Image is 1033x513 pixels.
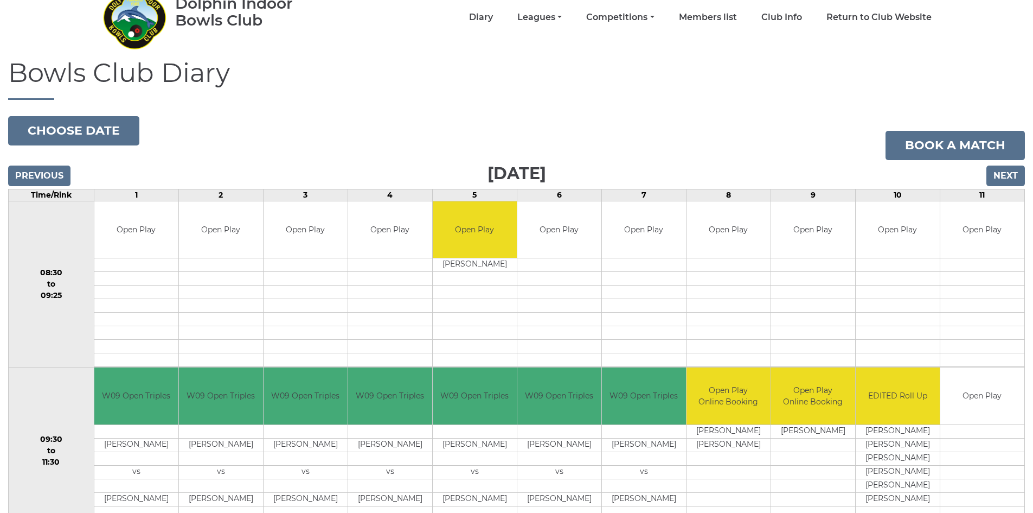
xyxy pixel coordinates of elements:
[679,11,737,23] a: Members list
[602,465,686,479] td: vs
[433,465,517,479] td: vs
[940,201,1024,258] td: Open Play
[432,189,517,201] td: 5
[179,438,263,452] td: [PERSON_NAME]
[856,201,940,258] td: Open Play
[264,368,348,425] td: W09 Open Triples
[348,438,432,452] td: [PERSON_NAME]
[9,201,94,368] td: 08:30 to 09:25
[348,492,432,506] td: [PERSON_NAME]
[886,131,1025,160] a: Book a match
[264,465,348,479] td: vs
[94,492,178,506] td: [PERSON_NAME]
[348,189,432,201] td: 4
[264,492,348,506] td: [PERSON_NAME]
[761,11,802,23] a: Club Info
[179,368,263,425] td: W09 Open Triples
[517,438,601,452] td: [PERSON_NAME]
[94,201,178,258] td: Open Play
[8,116,139,145] button: Choose date
[94,368,178,425] td: W09 Open Triples
[517,189,601,201] td: 6
[686,201,771,258] td: Open Play
[8,166,70,186] input: Previous
[517,11,562,23] a: Leagues
[601,189,686,201] td: 7
[855,189,940,201] td: 10
[856,452,940,465] td: [PERSON_NAME]
[826,11,932,23] a: Return to Club Website
[179,201,263,258] td: Open Play
[433,368,517,425] td: W09 Open Triples
[771,425,855,438] td: [PERSON_NAME]
[433,438,517,452] td: [PERSON_NAME]
[348,465,432,479] td: vs
[433,492,517,506] td: [PERSON_NAME]
[856,438,940,452] td: [PERSON_NAME]
[517,465,601,479] td: vs
[94,438,178,452] td: [PERSON_NAME]
[348,368,432,425] td: W09 Open Triples
[771,201,855,258] td: Open Play
[469,11,493,23] a: Diary
[433,201,517,258] td: Open Play
[264,201,348,258] td: Open Play
[856,465,940,479] td: [PERSON_NAME]
[179,465,263,479] td: vs
[602,492,686,506] td: [PERSON_NAME]
[686,189,771,201] td: 8
[940,368,1024,425] td: Open Play
[517,368,601,425] td: W09 Open Triples
[178,189,263,201] td: 2
[771,189,855,201] td: 9
[433,258,517,272] td: [PERSON_NAME]
[856,368,940,425] td: EDITED Roll Up
[179,492,263,506] td: [PERSON_NAME]
[94,465,178,479] td: vs
[940,189,1024,201] td: 11
[602,368,686,425] td: W09 Open Triples
[517,201,601,258] td: Open Play
[264,438,348,452] td: [PERSON_NAME]
[602,201,686,258] td: Open Play
[8,59,1025,100] h1: Bowls Club Diary
[263,189,348,201] td: 3
[686,425,771,438] td: [PERSON_NAME]
[686,368,771,425] td: Open Play Online Booking
[986,166,1025,186] input: Next
[856,492,940,506] td: [PERSON_NAME]
[686,438,771,452] td: [PERSON_NAME]
[602,438,686,452] td: [PERSON_NAME]
[771,368,855,425] td: Open Play Online Booking
[94,189,178,201] td: 1
[856,425,940,438] td: [PERSON_NAME]
[517,492,601,506] td: [PERSON_NAME]
[348,201,432,258] td: Open Play
[586,11,654,23] a: Competitions
[856,479,940,492] td: [PERSON_NAME]
[9,189,94,201] td: Time/Rink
